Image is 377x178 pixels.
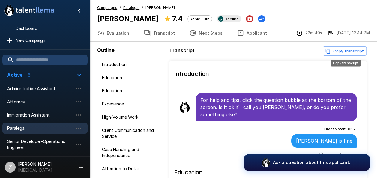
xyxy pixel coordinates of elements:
span: Case Handling and Independence [102,147,162,159]
div: Case Handling and Independence [97,144,167,161]
span: Education [102,88,162,94]
div: Education [97,72,167,83]
span: / [120,5,121,11]
span: Introduction [102,61,162,67]
button: Archive Applicant [246,15,253,22]
p: Ask a question about this applicant... [273,159,353,165]
p: 22m 49s [305,30,322,36]
b: 7.4 [172,14,183,23]
button: Applicant [230,25,274,41]
span: Attention to Detail [102,166,162,172]
span: 0 : 15 [348,126,355,132]
b: Outline [97,47,115,53]
span: Decline [222,16,241,21]
u: Paralegal [123,5,139,10]
button: Evaluation [90,25,136,41]
span: Time to start : [323,126,346,132]
span: High-Volume Work [102,114,162,120]
button: Next Steps [182,25,230,41]
button: Ask a question about this applicant... [244,154,370,171]
span: [PERSON_NAME] [145,5,175,11]
button: Copy transcript [323,46,367,56]
p: [DATE] 12:44 PM [337,30,370,36]
b: [PERSON_NAME] [97,14,159,23]
img: ukg_logo.jpeg [218,16,223,22]
div: Client Communication and Service [97,125,167,142]
span: Listen to audio [329,152,355,158]
b: Transcript [169,47,195,53]
div: Introduction [97,59,167,70]
div: Copy transcript [331,60,361,66]
div: High-Volume Work [97,112,167,123]
div: Education [97,85,167,96]
span: / [142,5,143,11]
button: Change Stage [258,15,265,22]
p: For help and tips, click the question bubble at the bottom of the screen. Is it ok if I call you ... [200,96,352,118]
p: [PERSON_NAME] is fine [296,137,352,144]
div: View profile in UKG [217,15,241,22]
h6: Introduction [174,64,362,80]
span: Client Communication and Service [102,127,162,139]
span: Rank: 68th [188,16,212,21]
div: Attention to Detail [97,163,167,174]
div: The date and time when the interview was completed [327,29,370,37]
span: Experience [102,101,162,107]
u: Campaigns [97,5,117,10]
span: Education [102,75,162,81]
div: The time between starting and completing the interview [296,29,322,37]
img: logo_glasses@2x.png [261,158,271,167]
div: Experience [97,99,167,109]
img: llama_clean.png [179,101,191,113]
button: Transcript [136,25,182,41]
